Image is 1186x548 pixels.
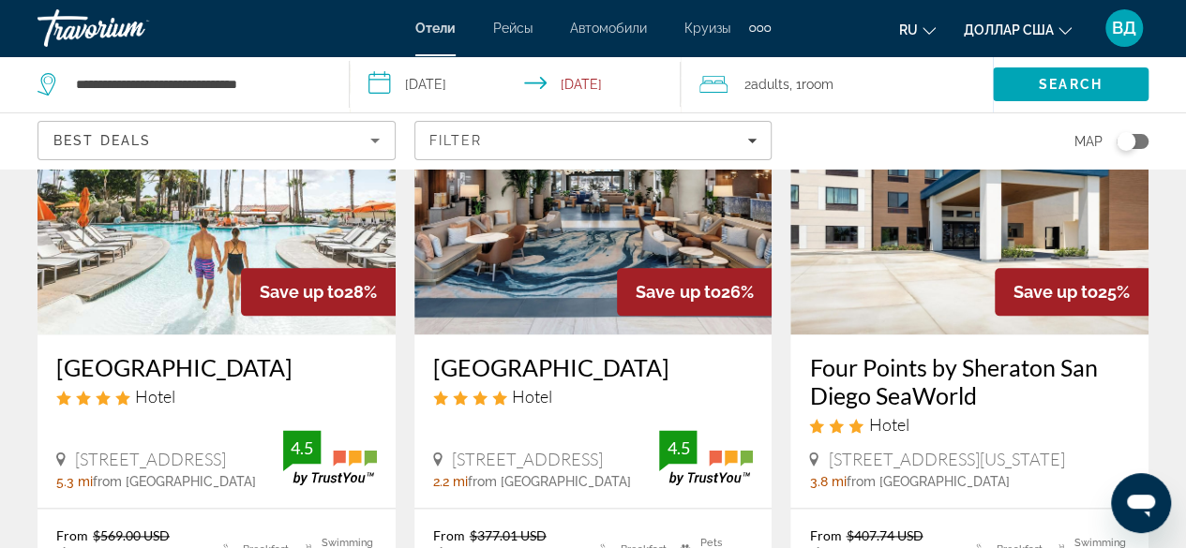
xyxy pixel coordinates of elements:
button: Search [993,67,1148,101]
span: Hotel [135,386,175,407]
span: 2.2 mi [433,474,468,489]
input: Search hotel destination [74,70,321,98]
div: 4.5 [283,437,321,459]
del: $407.74 USD [846,527,923,543]
span: From [56,527,88,543]
mat-select: Sort by [53,129,380,152]
div: 25% [995,268,1148,316]
span: Map [1074,128,1103,155]
div: 4 star Hotel [56,386,377,407]
div: 28% [241,268,396,316]
a: [GEOGRAPHIC_DATA] [433,353,754,381]
a: Травориум [38,4,225,52]
a: Four Points by Sheraton San Diego SeaWorld [809,353,1130,409]
span: [STREET_ADDRESS] [75,449,226,469]
img: TrustYou guest rating badge [283,430,377,485]
span: 2 [744,71,789,97]
img: San Diego Mission Bay Resort [38,35,396,334]
span: Adults [751,77,789,92]
font: доллар США [964,22,1054,37]
span: from [GEOGRAPHIC_DATA] [468,474,631,489]
a: Круизы [684,21,730,36]
span: From [809,527,841,543]
button: Filters [414,121,773,160]
span: From [433,527,465,543]
span: [STREET_ADDRESS] [452,449,603,469]
button: Toggle map [1103,133,1148,150]
span: Best Deals [53,133,151,148]
img: TrustYou guest rating badge [659,430,753,485]
span: Search [1039,77,1103,92]
button: Изменить валюту [964,16,1072,43]
span: from [GEOGRAPHIC_DATA] [93,474,256,489]
span: Save up to [1013,282,1098,302]
a: Отели [415,21,456,36]
span: Hotel [512,386,552,407]
span: [STREET_ADDRESS][US_STATE] [828,449,1064,469]
img: Sheraton San Diego Resort [414,35,773,334]
img: Four Points by Sheraton San Diego SeaWorld [790,35,1148,334]
span: from [GEOGRAPHIC_DATA] [846,474,1009,489]
span: 5.3 mi [56,474,93,489]
button: Select check in and out date [350,56,681,112]
a: [GEOGRAPHIC_DATA] [56,353,377,381]
span: Save up to [260,282,344,302]
span: 3.8 mi [809,474,846,489]
button: Меню пользователя [1100,8,1148,48]
span: Filter [429,133,483,148]
span: , 1 [789,71,833,97]
div: 3 star Hotel [809,414,1130,435]
font: ВД [1112,18,1136,37]
span: Room [802,77,833,92]
a: Рейсы [493,21,533,36]
div: 4 star Hotel [433,386,754,407]
iframe: Кнопка запуска окна обмена сообщениями [1111,473,1171,533]
del: $377.01 USD [470,527,547,543]
span: Save up to [636,282,720,302]
button: Travelers: 2 adults, 0 children [681,56,993,112]
div: 4.5 [659,437,697,459]
font: ru [899,22,918,37]
button: Изменить язык [899,16,936,43]
span: Hotel [868,414,908,435]
del: $569.00 USD [93,527,170,543]
div: 26% [617,268,772,316]
a: Автомобили [570,21,647,36]
button: Дополнительные элементы навигации [749,13,771,43]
